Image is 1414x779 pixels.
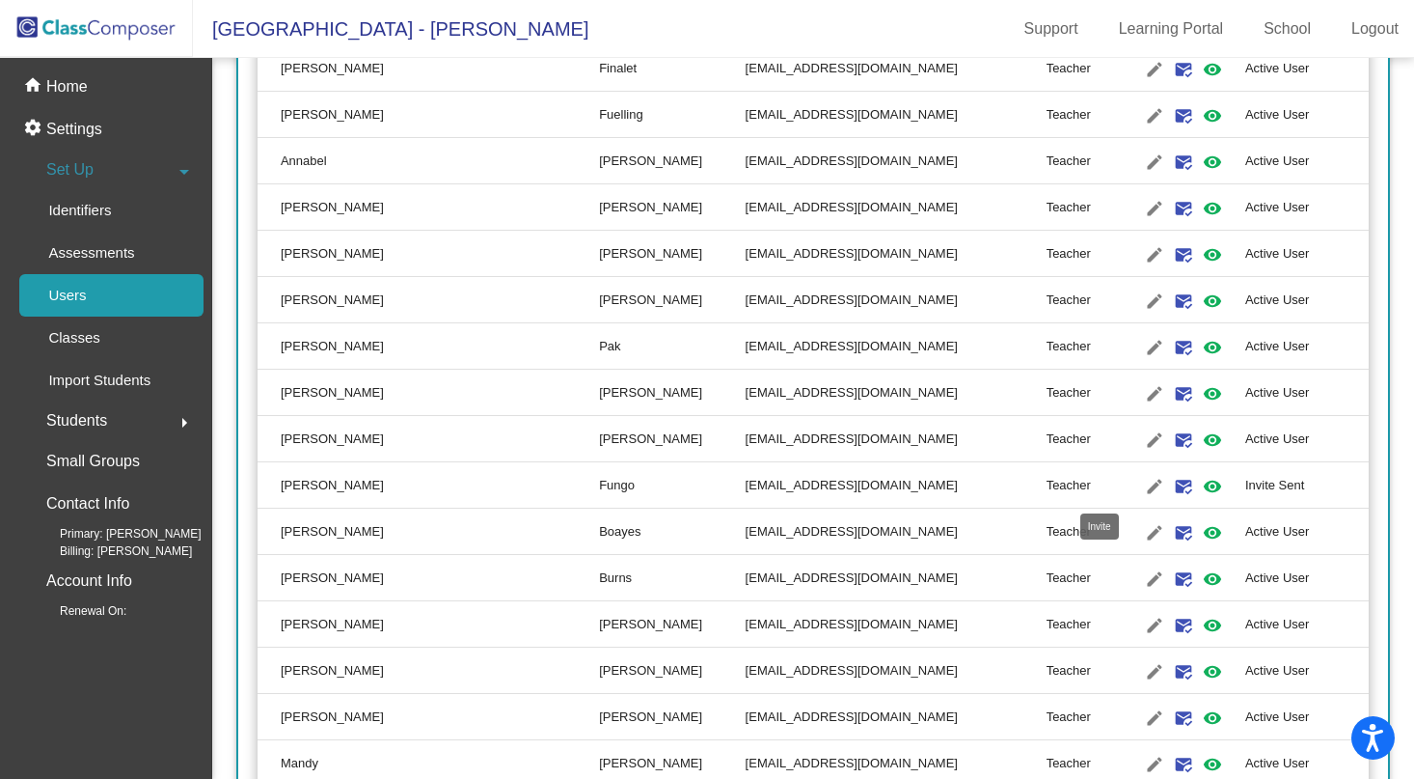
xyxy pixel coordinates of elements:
[1103,14,1239,44] a: Learning Portal
[1143,753,1166,776] mat-icon: edit
[1245,694,1369,740] td: Active User
[1047,231,1123,277] td: Teacher
[1172,104,1195,127] mat-icon: mark_email_read
[1201,243,1224,266] mat-icon: visibility
[599,138,745,184] td: [PERSON_NAME]
[1009,14,1094,44] a: Support
[1172,243,1195,266] mat-icon: mark_email_read
[746,462,1047,509] td: [EMAIL_ADDRESS][DOMAIN_NAME]
[258,462,599,509] td: [PERSON_NAME]
[1143,382,1166,405] mat-icon: edit
[1245,416,1369,462] td: Active User
[1172,382,1195,405] mat-icon: mark_email_read
[1245,462,1369,509] td: Invite Sent
[1047,45,1123,92] td: Teacher
[1201,475,1224,498] mat-icon: visibility
[193,14,588,44] span: [GEOGRAPHIC_DATA] - [PERSON_NAME]
[599,509,745,555] td: Boayes
[746,138,1047,184] td: [EMAIL_ADDRESS][DOMAIN_NAME]
[1143,707,1166,730] mat-icon: edit
[1143,58,1166,81] mat-icon: edit
[173,160,196,183] mat-icon: arrow_drop_down
[1201,614,1224,637] mat-icon: visibility
[1047,416,1123,462] td: Teacher
[746,370,1047,416] td: [EMAIL_ADDRESS][DOMAIN_NAME]
[258,184,599,231] td: [PERSON_NAME]
[1172,660,1195,683] mat-icon: mark_email_read
[746,231,1047,277] td: [EMAIL_ADDRESS][DOMAIN_NAME]
[1245,323,1369,370] td: Active User
[1047,277,1123,323] td: Teacher
[23,118,46,141] mat-icon: settings
[48,326,99,349] p: Classes
[599,277,745,323] td: [PERSON_NAME]
[1047,370,1123,416] td: Teacher
[46,118,102,141] p: Settings
[599,694,745,740] td: [PERSON_NAME]
[599,601,745,648] td: [PERSON_NAME]
[258,92,599,138] td: [PERSON_NAME]
[746,323,1047,370] td: [EMAIL_ADDRESS][DOMAIN_NAME]
[599,648,745,694] td: [PERSON_NAME]
[258,694,599,740] td: [PERSON_NAME]
[1172,475,1195,498] mat-icon: mark_email_read
[1143,197,1166,220] mat-icon: edit
[46,490,129,517] p: Contact Info
[746,92,1047,138] td: [EMAIL_ADDRESS][DOMAIN_NAME]
[599,92,745,138] td: Fuelling
[599,555,745,601] td: Burns
[599,323,745,370] td: Pak
[1336,14,1414,44] a: Logout
[1201,58,1224,81] mat-icon: visibility
[46,407,107,434] span: Students
[258,370,599,416] td: [PERSON_NAME]
[1047,648,1123,694] td: Teacher
[258,323,599,370] td: [PERSON_NAME]
[258,138,599,184] td: Annabel
[746,694,1047,740] td: [EMAIL_ADDRESS][DOMAIN_NAME]
[1047,138,1123,184] td: Teacher
[1201,429,1224,452] mat-icon: visibility
[29,543,192,560] span: Billing: [PERSON_NAME]
[1143,151,1166,174] mat-icon: edit
[258,601,599,648] td: [PERSON_NAME]
[1201,151,1224,174] mat-icon: visibility
[1201,336,1224,359] mat-icon: visibility
[1172,614,1195,637] mat-icon: mark_email_read
[1245,370,1369,416] td: Active User
[1172,521,1195,544] mat-icon: mark_email_read
[1245,92,1369,138] td: Active User
[1047,555,1123,601] td: Teacher
[599,462,745,509] td: Fungo
[1201,382,1224,405] mat-icon: visibility
[1047,184,1123,231] td: Teacher
[258,231,599,277] td: [PERSON_NAME]
[1143,660,1166,683] mat-icon: edit
[746,416,1047,462] td: [EMAIL_ADDRESS][DOMAIN_NAME]
[1143,429,1166,452] mat-icon: edit
[46,75,88,98] p: Home
[1201,521,1224,544] mat-icon: visibility
[1143,104,1166,127] mat-icon: edit
[1143,521,1166,544] mat-icon: edit
[1248,14,1326,44] a: School
[1201,290,1224,313] mat-icon: visibility
[48,241,134,264] p: Assessments
[258,648,599,694] td: [PERSON_NAME]
[48,369,150,392] p: Import Students
[1245,138,1369,184] td: Active User
[599,416,745,462] td: [PERSON_NAME]
[1047,509,1123,555] td: Teacher
[599,45,745,92] td: Finalet
[46,448,140,475] p: Small Groups
[1245,277,1369,323] td: Active User
[1201,753,1224,776] mat-icon: visibility
[1245,184,1369,231] td: Active User
[1245,648,1369,694] td: Active User
[1172,58,1195,81] mat-icon: mark_email_read
[1172,336,1195,359] mat-icon: mark_email_read
[1172,707,1195,730] mat-icon: mark_email_read
[746,509,1047,555] td: [EMAIL_ADDRESS][DOMAIN_NAME]
[258,416,599,462] td: [PERSON_NAME]
[173,411,196,434] mat-icon: arrow_right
